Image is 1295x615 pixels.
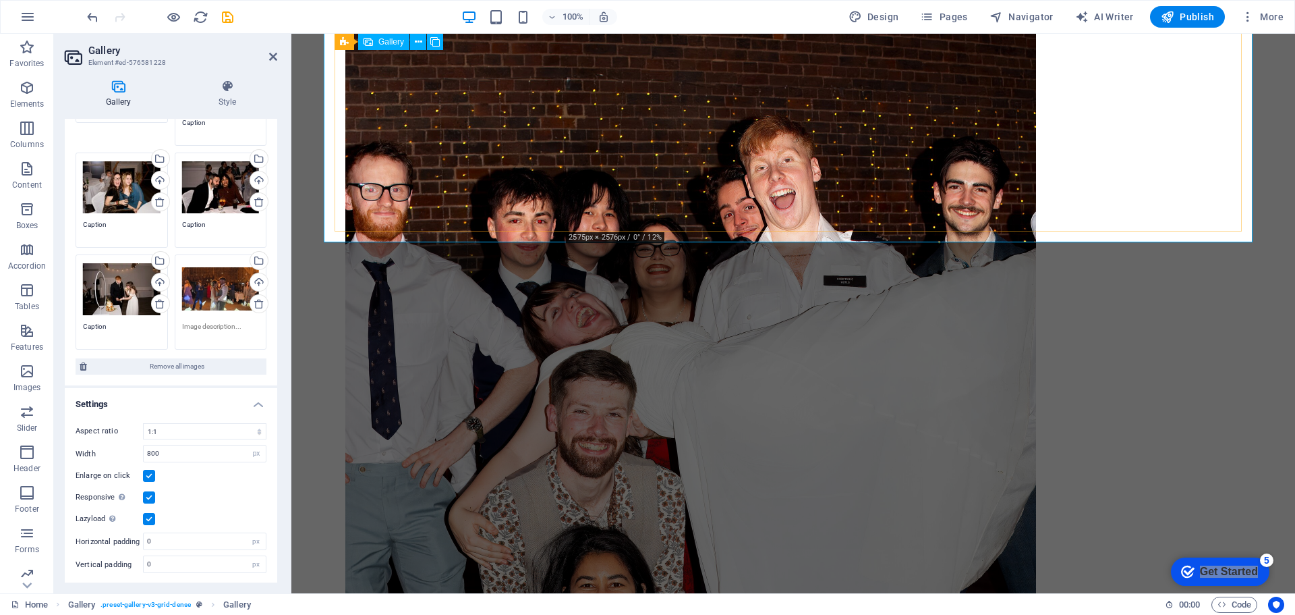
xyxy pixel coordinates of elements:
span: Navigator [989,10,1054,24]
button: Code [1211,597,1257,613]
i: Reload page [193,9,208,25]
label: Enlarge on click [76,468,143,484]
label: Lazyload [76,511,143,527]
label: Aspect ratio [76,423,143,439]
span: Gallery [378,38,404,46]
h4: Style [177,80,277,108]
h2: Gallery [88,45,277,57]
span: Remove all images [91,358,262,375]
button: undo [84,9,100,25]
p: Columns [10,139,44,150]
p: Features [11,342,43,352]
button: save [219,9,235,25]
span: : [1188,599,1190,610]
i: Save (Ctrl+S) [220,9,235,25]
label: Width [76,450,143,458]
p: Elements [10,99,45,109]
label: Responsive [76,489,143,506]
button: Design [843,6,904,28]
span: Click to select. Double-click to edit [223,597,251,613]
div: px [247,533,266,550]
label: Horizontal padding [76,538,143,545]
p: Favorites [9,58,44,69]
div: Get Started 5 items remaining, 0% complete [11,7,109,35]
h4: Settings [65,388,277,412]
button: AI Writer [1070,6,1139,28]
span: AI Writer [1075,10,1134,24]
span: Design [848,10,899,24]
p: Footer [15,504,39,514]
h4: Gallery [65,80,177,108]
button: Pages [915,6,973,28]
div: 5 [100,3,113,16]
p: Tables [15,301,39,312]
div: DSC01602-ed-denoiseraw-sharpen-faceai.jpeg [182,160,260,214]
button: Click here to leave preview mode and continue editing [165,9,181,25]
div: Get Started [40,15,98,27]
button: 100% [542,9,590,25]
nav: breadcrumb [68,597,251,613]
p: Images [13,382,41,393]
span: More [1241,10,1284,24]
i: Undo: Change gallery images (Ctrl+Z) [85,9,100,25]
button: More [1236,6,1289,28]
button: Publish [1150,6,1225,28]
button: Remove all images [76,358,266,375]
p: Slider [17,423,38,433]
button: Navigator [984,6,1059,28]
p: Accordion [8,261,46,271]
div: DSC01647.jpeg [83,262,161,316]
p: Forms [15,544,39,555]
span: Click to select. Double-click to edit [68,597,96,613]
a: Click to cancel selection. Double-click to open Pages [11,597,48,613]
span: Publish [1161,10,1214,24]
p: Content [12,180,42,190]
span: 00 00 [1179,597,1200,613]
div: px [247,556,266,572]
label: Vertical padding [76,561,143,568]
button: Usercentrics [1268,597,1284,613]
p: Header [13,463,40,474]
h6: Session time [1165,597,1201,613]
h3: Element #ed-576581228 [88,57,250,69]
i: This element is a customizable preset [196,601,202,608]
span: Code [1217,597,1251,613]
span: . preset-gallery-v3-grid-dense [100,597,191,613]
div: Design (Ctrl+Alt+Y) [843,6,904,28]
h6: 100% [563,9,584,25]
p: Boxes [16,220,38,231]
div: Sue-Screenshot2025-06-03151634-D89WrfkQVT5vXNeksKOi9A.jpeg [182,262,260,316]
button: reload [192,9,208,25]
div: DSC01566.jpeg [83,160,161,214]
i: On resize automatically adjust zoom level to fit chosen device. [598,11,610,23]
span: Pages [920,10,967,24]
